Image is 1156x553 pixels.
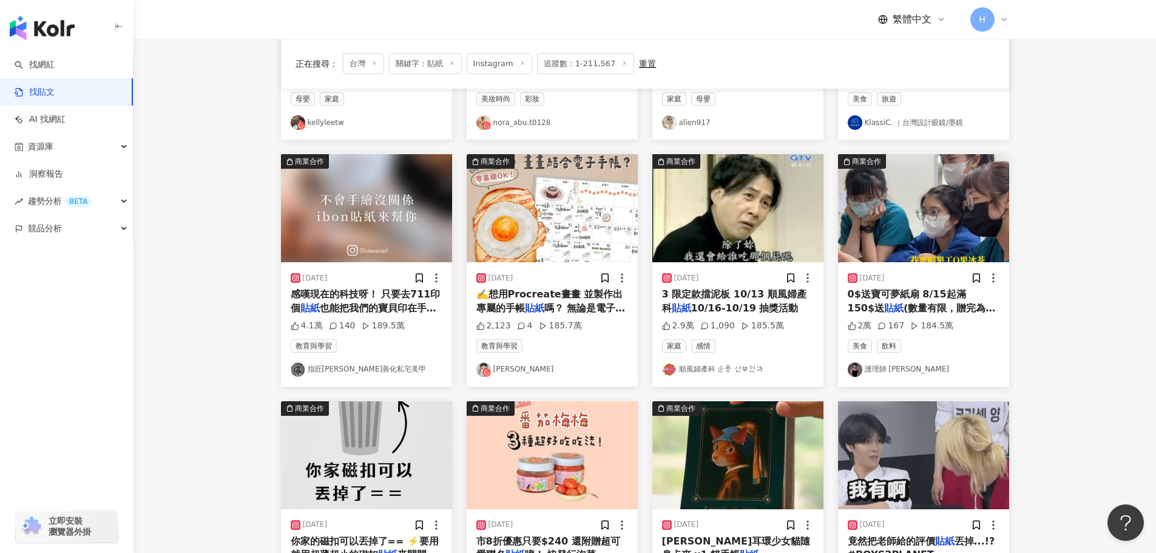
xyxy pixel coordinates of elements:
[303,520,328,530] div: [DATE]
[295,402,324,415] div: 商業合作
[291,302,436,327] span: 也能把我們的寶貝印在手上了😍😍
[537,53,635,74] span: 追蹤數：1-211,567
[662,92,686,106] span: 家庭
[19,517,43,536] img: chrome extension
[291,115,442,130] a: KOL Avatarkellyleetw
[320,92,344,106] span: 家庭
[893,13,931,26] span: 繁體中文
[343,53,384,74] span: 台灣
[935,535,955,547] mark: 貼紙
[848,362,999,377] a: KOL Avatar護理師 [PERSON_NAME]
[28,215,62,242] span: 競品分析
[15,168,63,180] a: 洞察報告
[691,339,715,353] span: 感情
[476,362,491,377] img: KOL Avatar
[467,154,638,262] button: 商業合作
[28,188,92,215] span: 趨勢分析
[476,362,628,377] a: KOL Avatar[PERSON_NAME]
[662,362,677,377] img: KOL Avatar
[877,92,901,106] span: 旅遊
[652,154,823,262] img: post-image
[467,53,532,74] span: Instagram
[691,302,799,314] span: 10/16-10/19 抽獎活動
[662,115,677,130] img: KOL Avatar
[666,155,695,168] div: 商業合作
[910,320,953,332] div: 184.5萬
[520,92,544,106] span: 彩妝
[476,115,491,130] img: KOL Avatar
[662,288,806,313] span: 3 限定款擋泥板 10/13 順風婦產科
[852,155,881,168] div: 商業合作
[49,515,91,537] span: 立即安裝 瀏覽器外掛
[539,320,582,332] div: 185.7萬
[28,133,53,160] span: 資源庫
[848,115,999,130] a: KOL AvatarKlassiC. ｜台灣設計眼鏡/墨鏡
[291,362,442,377] a: KOL Avatar指匠[PERSON_NAME]善化私宅美甲
[838,154,1009,262] button: 商業合作
[691,92,715,106] span: 母嬰
[329,320,356,332] div: 140
[662,320,694,332] div: 2.9萬
[467,154,638,262] img: post-image
[303,273,328,283] div: [DATE]
[838,401,1009,509] img: post-image
[639,59,656,69] div: 重置
[467,401,638,509] button: 商業合作
[362,320,405,332] div: 189.5萬
[476,320,511,332] div: 2,123
[517,320,533,332] div: 4
[291,320,323,332] div: 4.1萬
[848,92,872,106] span: 美食
[838,154,1009,262] img: post-image
[700,320,735,332] div: 1,090
[848,320,872,332] div: 2萬
[291,362,305,377] img: KOL Avatar
[652,401,823,509] img: post-image
[476,115,628,130] a: KOL Avatarnora_abu.t0128
[848,535,935,547] span: 竟然把老師給的評價
[674,273,699,283] div: [DATE]
[1107,504,1144,541] iframe: Help Scout Beacon - Open
[10,16,75,40] img: logo
[652,401,823,509] button: 商業合作
[877,339,901,353] span: 飲料
[15,197,23,206] span: rise
[848,115,862,130] img: KOL Avatar
[467,401,638,509] img: post-image
[281,401,452,509] button: 商業合作
[300,302,320,314] mark: 貼紙
[674,520,699,530] div: [DATE]
[877,320,904,332] div: 167
[15,86,55,98] a: 找貼文
[281,154,452,262] img: post-image
[291,115,305,130] img: KOL Avatar
[481,402,510,415] div: 商業合作
[476,92,515,106] span: 美妝時尚
[652,154,823,262] button: 商業合作
[296,59,338,69] span: 正在搜尋 ：
[666,402,695,415] div: 商業合作
[662,339,686,353] span: 家庭
[741,320,784,332] div: 185.5萬
[979,13,985,26] span: H
[15,59,55,71] a: search找網紅
[16,510,118,543] a: chrome extension立即安裝 瀏覽器外掛
[884,302,904,314] mark: 貼紙
[64,195,92,208] div: BETA
[860,273,885,283] div: [DATE]
[488,520,513,530] div: [DATE]
[481,155,510,168] div: 商業合作
[662,115,814,130] a: KOL Avataralien917
[476,288,623,313] span: ✍️想用Procreate畫畫 並製作出專屬的手帳
[291,288,441,313] span: 感嘆現在的科技呀！ 只要去711印個
[848,288,966,313] span: 0$送寶可夢紙扇 8/15起滿150$送
[848,339,872,353] span: 美食
[476,339,522,353] span: 教育與學習
[281,401,452,509] img: post-image
[15,114,66,126] a: AI 找網紅
[525,302,544,314] mark: 貼紙
[672,302,691,314] mark: 貼紙
[291,92,315,106] span: 母嬰
[860,520,885,530] div: [DATE]
[662,362,814,377] a: KOL Avatar順風婦產科 순풍 산부인과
